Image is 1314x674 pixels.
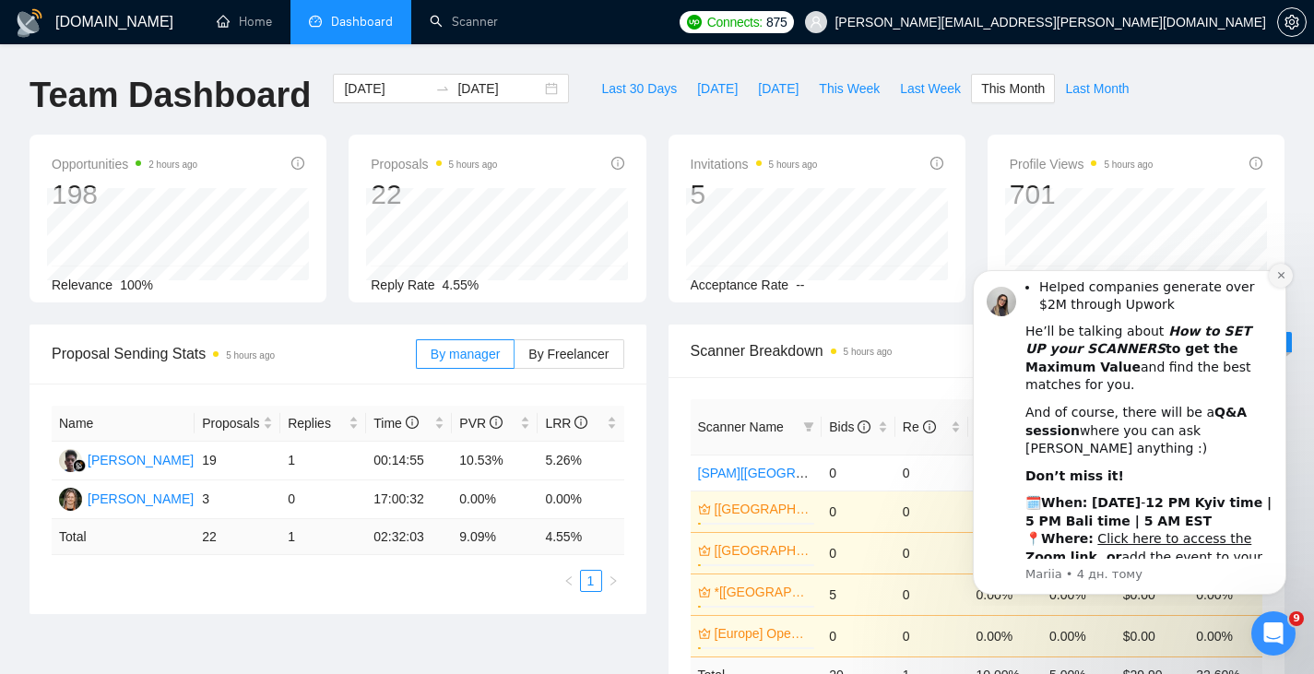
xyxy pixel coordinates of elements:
[1249,157,1262,170] span: info-circle
[715,623,811,644] a: [Europe] Open AI | Generative AI Integration
[195,519,280,555] td: 22
[288,413,345,433] span: Replies
[697,78,738,99] span: [DATE]
[930,157,943,170] span: info-circle
[895,615,969,656] td: 0
[796,278,804,292] span: --
[52,342,416,365] span: Proposal Sending Stats
[59,449,82,472] img: AK
[611,157,624,170] span: info-circle
[291,157,304,170] span: info-circle
[895,455,969,491] td: 0
[366,442,452,480] td: 00:14:55
[1278,15,1306,30] span: setting
[895,573,969,615] td: 0
[758,78,799,99] span: [DATE]
[1055,74,1139,103] button: Last Month
[602,570,624,592] button: right
[844,347,893,357] time: 5 hours ago
[698,585,711,598] span: crown
[580,570,602,592] li: 1
[459,416,503,431] span: PVR
[819,78,880,99] span: This Week
[280,519,366,555] td: 1
[822,615,895,656] td: 0
[490,416,503,429] span: info-circle
[148,160,197,170] time: 2 hours ago
[608,575,619,586] span: right
[1104,160,1153,170] time: 5 hours ago
[452,519,538,555] td: 9.09 %
[563,575,574,586] span: left
[822,573,895,615] td: 5
[59,452,194,467] a: AK[PERSON_NAME]
[766,12,787,32] span: 875
[601,78,677,99] span: Last 30 Days
[430,14,498,30] a: searchScanner
[217,14,272,30] a: homeHome
[698,466,1040,480] a: [SPAM][[GEOGRAPHIC_DATA]] OpenAI | Generative AI ML
[822,455,895,491] td: 0
[1277,7,1307,37] button: setting
[698,627,711,640] span: crown
[903,420,936,434] span: Re
[971,74,1055,103] button: This Month
[574,416,587,429] span: info-circle
[59,491,194,505] a: IM[PERSON_NAME]
[431,347,500,361] span: By manager
[822,532,895,573] td: 0
[1116,615,1190,656] td: $0.00
[59,488,82,511] img: IM
[366,480,452,519] td: 17:00:32
[52,278,112,292] span: Relevance
[691,177,818,212] div: 5
[371,177,497,212] div: 22
[581,571,601,591] a: 1
[1289,611,1304,626] span: 9
[810,16,823,29] span: user
[829,420,870,434] span: Bids
[457,78,541,99] input: End date
[1277,15,1307,30] a: setting
[226,350,275,361] time: 5 hours ago
[858,420,870,433] span: info-circle
[900,78,961,99] span: Last Week
[435,81,450,96] span: to
[373,416,418,431] span: Time
[895,532,969,573] td: 0
[1251,611,1296,656] iframe: Intercom live chat
[52,519,195,555] td: Total
[715,582,811,602] a: *[[GEOGRAPHIC_DATA]] AI & Machine Learning Software
[452,442,538,480] td: 10.53%
[687,15,702,30] img: upwork-logo.png
[822,491,895,532] td: 0
[371,278,434,292] span: Reply Rate
[538,442,623,480] td: 5.26%
[698,503,711,515] span: crown
[280,406,366,442] th: Replies
[30,74,311,117] h1: Team Dashboard
[1010,153,1154,175] span: Profile Views
[195,480,280,519] td: 3
[1189,615,1262,656] td: 0.00%
[698,420,784,434] span: Scanner Name
[748,74,809,103] button: [DATE]
[715,540,811,561] a: [[GEOGRAPHIC_DATA]/[GEOGRAPHIC_DATA]] OpenAI | Generative AI Integration
[366,519,452,555] td: 02:32:03
[435,81,450,96] span: swap-right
